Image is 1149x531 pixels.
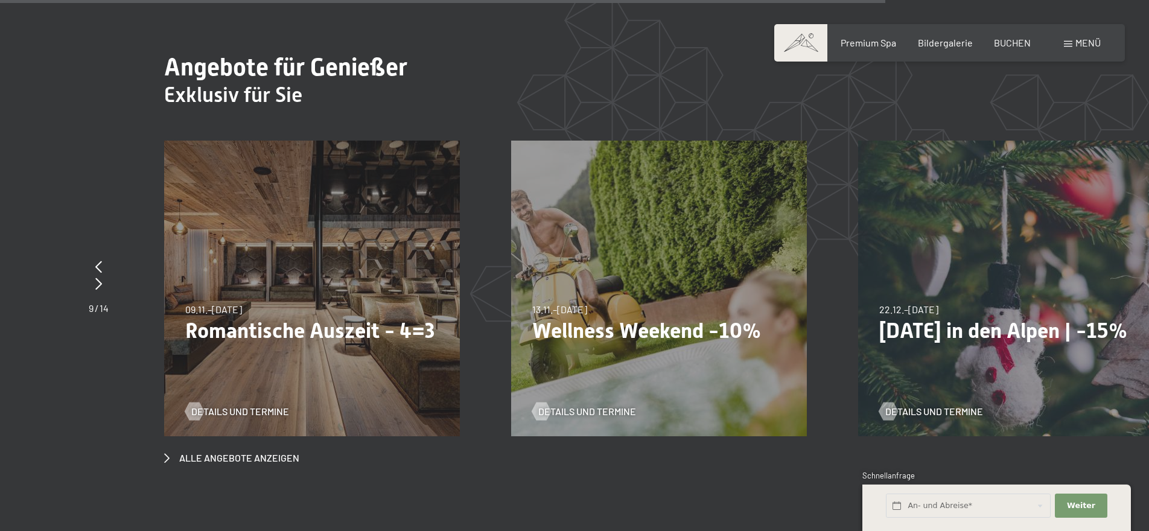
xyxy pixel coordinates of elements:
[95,302,98,314] span: /
[532,318,786,343] p: Wellness Weekend -10%
[879,405,983,418] a: Details und Termine
[89,302,94,314] span: 9
[879,318,1133,343] p: [DATE] in den Alpen | -15%
[862,471,915,480] span: Schnellanfrage
[841,37,896,48] a: Premium Spa
[532,405,636,418] a: Details und Termine
[100,302,109,314] span: 14
[185,304,242,315] span: 09.11.–[DATE]
[164,53,407,81] span: Angebote für Genießer
[1055,494,1107,518] button: Weiter
[879,304,938,315] span: 22.12.–[DATE]
[538,405,636,418] span: Details und Termine
[918,37,973,48] a: Bildergalerie
[994,37,1031,48] a: BUCHEN
[191,405,289,418] span: Details und Termine
[1075,37,1101,48] span: Menü
[164,83,302,107] span: Exklusiv für Sie
[885,405,983,418] span: Details und Termine
[185,405,289,418] a: Details und Termine
[532,304,587,315] span: 13.11.–[DATE]
[1067,500,1095,511] span: Weiter
[185,318,439,343] p: Romantische Auszeit - 4=3
[164,451,299,465] a: Alle Angebote anzeigen
[179,451,299,465] span: Alle Angebote anzeigen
